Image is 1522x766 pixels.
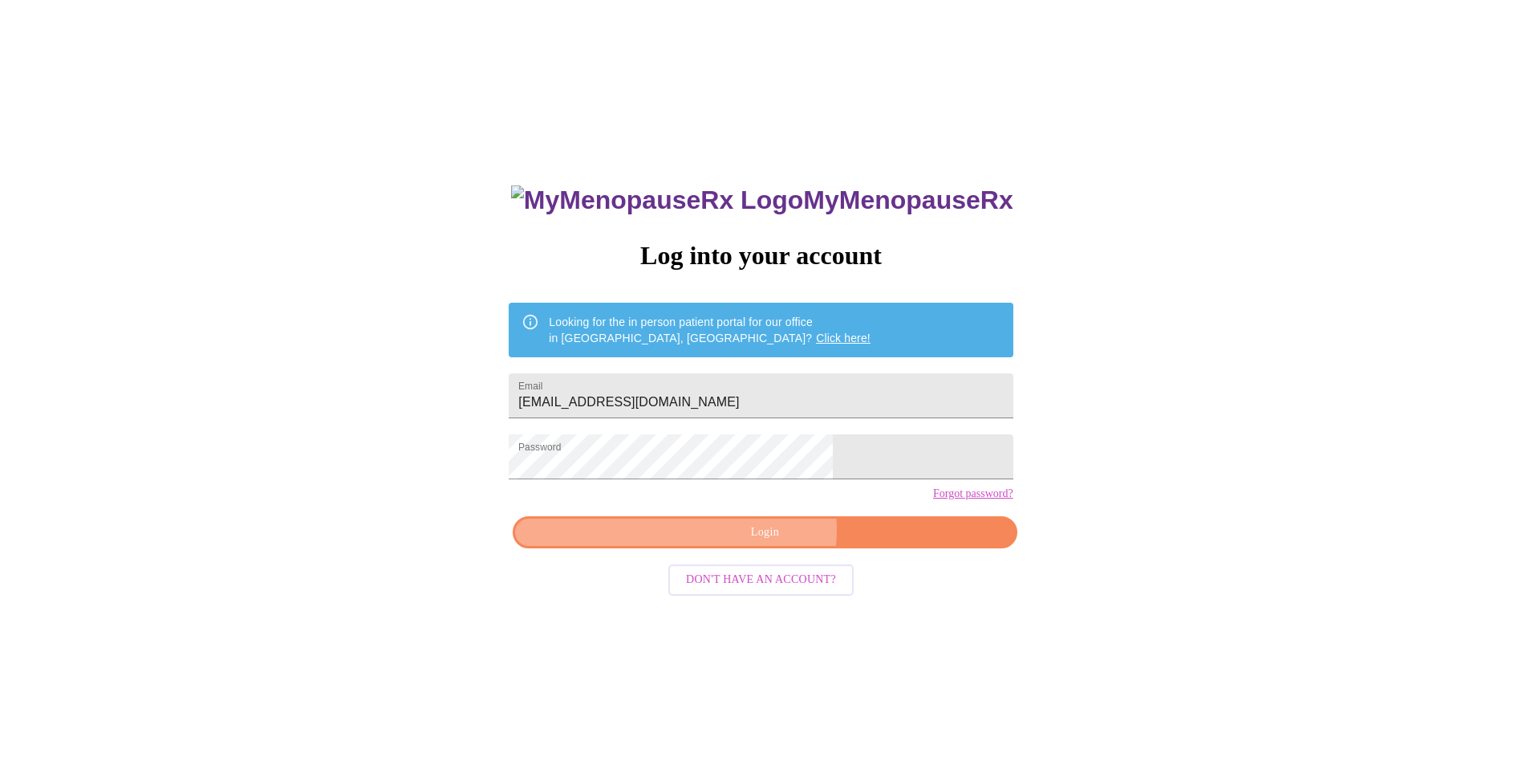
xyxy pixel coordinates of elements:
[511,185,803,215] img: MyMenopauseRx Logo
[664,572,858,585] a: Don't have an account?
[549,308,871,352] div: Looking for the in person patient portal for our office in [GEOGRAPHIC_DATA], [GEOGRAPHIC_DATA]?
[513,516,1017,549] button: Login
[531,523,998,543] span: Login
[816,332,871,344] a: Click here!
[668,564,854,596] button: Don't have an account?
[509,241,1013,271] h3: Log into your account
[686,570,836,590] span: Don't have an account?
[511,185,1013,215] h3: MyMenopauseRx
[933,487,1013,500] a: Forgot password?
